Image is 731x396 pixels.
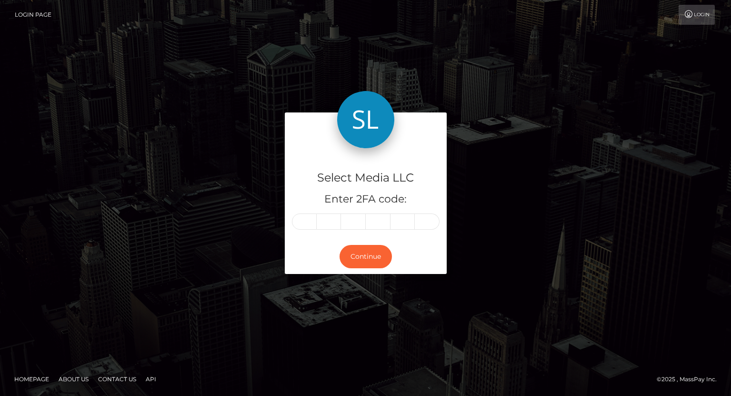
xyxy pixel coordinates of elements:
a: About Us [55,372,92,386]
a: Contact Us [94,372,140,386]
a: Login [679,5,715,25]
h4: Select Media LLC [292,170,440,186]
div: © 2025 , MassPay Inc. [657,374,724,385]
a: Login Page [15,5,51,25]
a: API [142,372,160,386]
button: Continue [340,245,392,268]
img: Select Media LLC [337,91,394,148]
a: Homepage [10,372,53,386]
h5: Enter 2FA code: [292,192,440,207]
